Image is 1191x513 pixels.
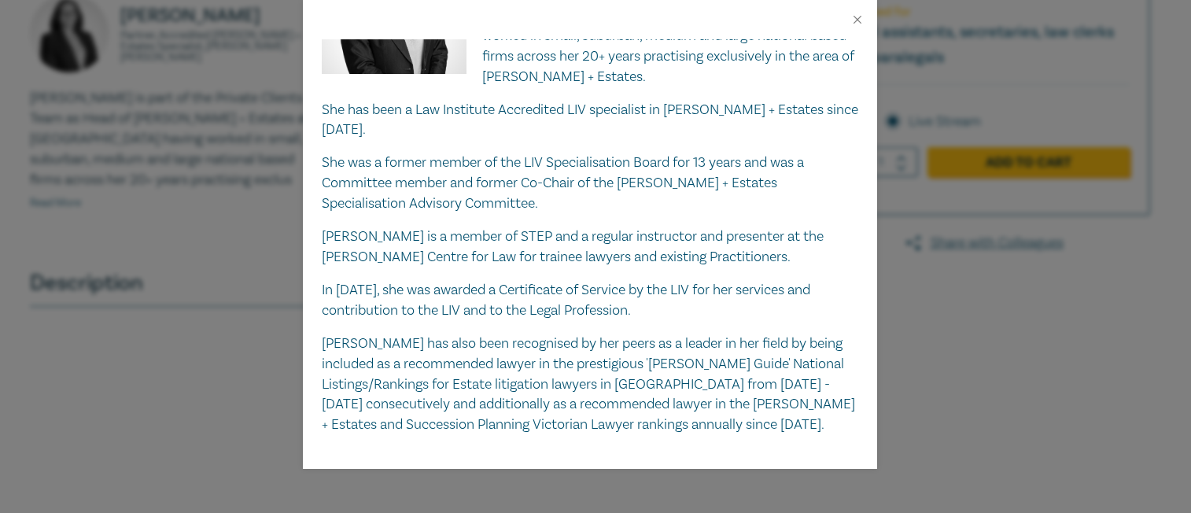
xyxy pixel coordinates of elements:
p: In [DATE], she was awarded a Certificate of Service by the LIV for her services and contribution ... [322,280,858,321]
p: [PERSON_NAME] is a member of STEP and a regular instructor and presenter at the [PERSON_NAME] Cen... [322,227,858,268]
button: Close [850,13,865,27]
p: [PERSON_NAME] has also been recognised by her peers as a leader in her field by being included as... [322,334,858,436]
p: She was a former member of the LIV Specialisation Board for 13 years and was a Committee member a... [322,153,858,214]
p: She has been a Law Institute Accredited LIV specialist in [PERSON_NAME] + Estates since [DATE]. [322,100,858,141]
